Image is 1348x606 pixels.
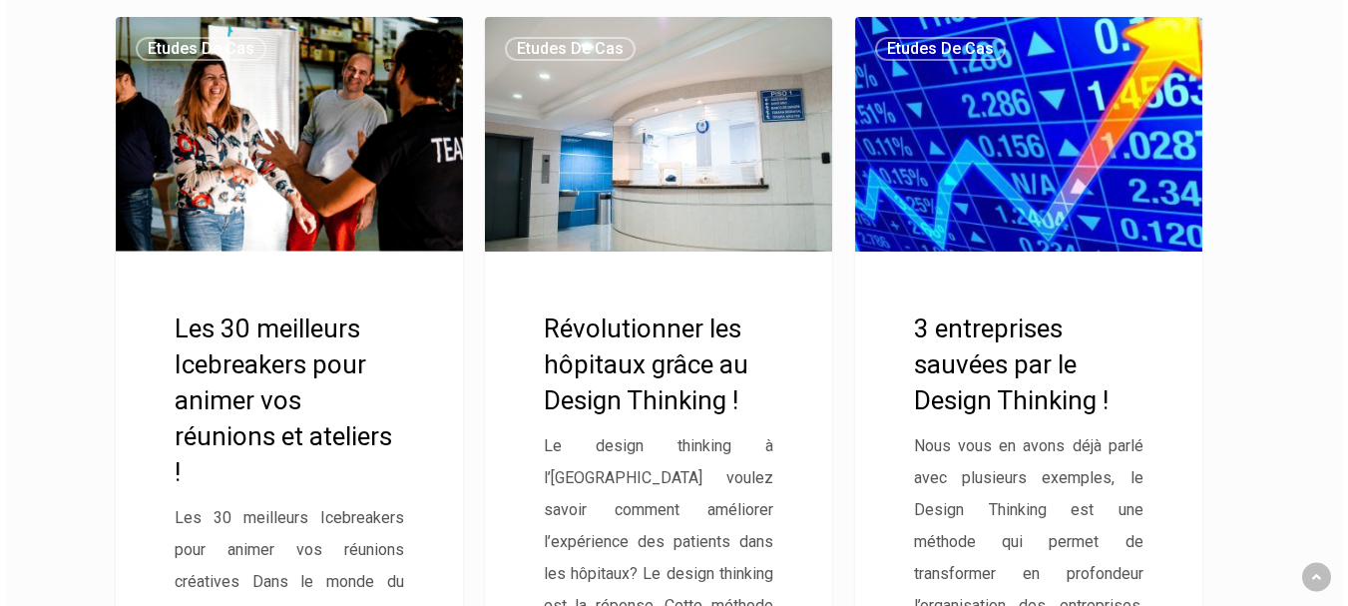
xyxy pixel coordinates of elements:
[875,37,1006,61] a: Etudes de cas
[136,37,266,61] a: Etudes de cas
[505,37,636,61] a: Etudes de cas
